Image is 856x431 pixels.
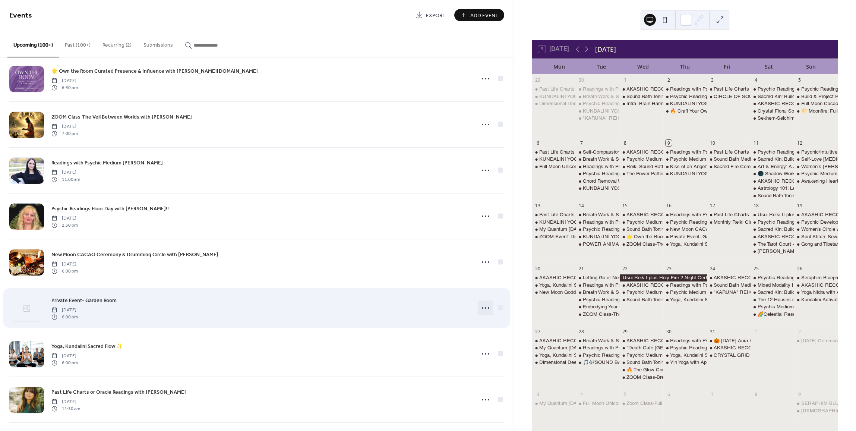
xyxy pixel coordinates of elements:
div: 🌑 Shadow Work: Healing the Wounds of the Soul with Shay [751,170,794,177]
div: Past Life Charts or Oracle Readings with April Azzolino [532,211,576,218]
div: Sound Bath Toning Meditation with Singing Bowls & Channeled Light Language & Song [619,296,663,303]
div: Yoga Nidra with April [794,289,838,296]
a: Readings with Psychic Medium [PERSON_NAME] [51,158,163,167]
div: Yoga, Kundalini Sacred Flow ✨ [539,282,609,289]
div: Astrology 101: Learning Your Sun Sign with Leeza [751,185,794,192]
div: Embodying Your Own Energy Mediation with Valeri [576,303,619,310]
a: New Moon CACAO Ceremony & Drumming Circle with [PERSON_NAME] [51,250,218,259]
div: Breath Work & Sound Bath Meditation with [PERSON_NAME] [583,156,718,163]
div: 13 [535,203,541,209]
div: Breath Work & Sound Bath Meditation with Karen [576,93,619,100]
div: Letting Go of Negativity Group Repatterning on Zoom [583,274,698,281]
div: Psychic Readings Floor Day with Gayla!! [663,93,707,100]
div: Readings with Psychic Medium [PERSON_NAME] [670,282,781,289]
div: Build & Project Power: Energetic Influence Through the Field with Matt C.Ht [794,93,838,100]
span: 6:00 pm [51,314,78,320]
div: Psychic Medium Floor Day with Crista [619,289,663,296]
div: Psychic Readings Floor Day with Gayla!! [576,296,619,303]
div: 🔥 Craft Your Own Intention Candle A Cozy, Witchy Candle-Making Workshop with Ellowynn [663,108,707,114]
div: Psychic Readings Floor Day with Gayla!! [663,219,707,226]
div: Psychic Medium Floor Day with Crista [663,289,707,296]
div: Sound Bath Toning Meditation with Singing Bowls & Channeled Light Language & Song [619,226,663,233]
div: Psychic Readings Floor Day with Gayla!! [751,219,794,226]
div: Breath Work & Sound Bath Meditation with [PERSON_NAME] [583,211,718,218]
span: New Moon CACAO Ceremony & Drumming Circle with [PERSON_NAME] [51,251,218,259]
div: Sound Bath Toning Meditation with Singing Bowls & Channeled Light Language & Song [626,93,815,100]
div: CIRCLE OF SOUND [707,93,751,100]
div: Readings with Psychic Medium Ashley Jodra [663,211,707,218]
div: Yoga, Kundalini Sacred Flow ✨ [670,241,739,248]
div: AKASHIC RECORDS READING with Valeri (& Other Psychic Services) [532,274,576,281]
div: 28 [578,328,585,335]
div: [DATE] [595,44,616,54]
div: Psychic Medium Floor Day with Crista [619,219,663,226]
div: Sun [790,59,832,74]
div: 3 [709,77,716,83]
div: Past Life Charts or Oracle Readings with April Azzolino [532,149,576,155]
div: KUNDALINI YOGA [576,108,619,114]
div: Psychic Readings Floor Day with Gayla!! [794,86,838,92]
div: 21 [578,266,585,272]
div: Sacred Fire Ceremony & Prayer Bundle Creation Hosted by Keebler & Noella [707,163,751,170]
div: Psychic Readings Floor Day with [PERSON_NAME]!! [670,93,789,100]
span: Private Event- Garden Room [51,297,117,305]
div: 29 [622,328,628,335]
div: Psychic Readings Floor Day with [PERSON_NAME]!! [583,170,701,177]
button: Past (100+) [59,30,97,57]
div: AKASHIC RECORDS READING with Valeri (& Other Psychic Services) [751,100,794,107]
div: Readings with Psychic Medium [PERSON_NAME] [583,163,694,170]
div: Yoga, Kundalini Sacred Flow ✨ [663,241,707,248]
div: 26 [796,266,803,272]
div: Mixed Modality Healing Circle with Valeri & June [751,282,794,289]
a: Export [410,9,451,21]
div: Readings with Psychic Medium Ashley Jodra [576,86,619,92]
div: Kundalini Activation with Noella [794,296,838,303]
span: Yoga, Kundalini Sacred Flow ✨ [51,343,123,350]
div: Kiss of an Angel: Archangel Tzaphkiel Meditation Experience with [PERSON_NAME] [670,163,855,170]
div: Past Life Charts or Oracle Readings with April Azzolino [707,149,751,155]
div: Sacred Kin: Building Ancestral Veneration Workshop with Elowynn [751,93,794,100]
div: 20 [535,266,541,272]
div: Sacred Kin: Building Ancestral Veneration Workshop with Elowynn [751,289,794,296]
div: Self-Love Lymphatic Drainage with April [794,156,838,163]
div: Readings with Psychic Medium Ashley Jodra [663,282,707,289]
span: Events [9,8,32,23]
div: Monthly Reiki Circle and Meditation [714,219,791,226]
div: 🌟 Own the Room Curated Presence & Influence with Matthew Boyd C.Ht [619,233,663,240]
div: Breath Work & Sound Bath Meditation with Karen [576,156,619,163]
div: Psychic Readings Floor Day with Gayla!! [576,170,619,177]
a: Private Event- Garden Room [51,296,117,305]
a: 🌟 Own the Room Curated Presence & Influence with [PERSON_NAME][DOMAIN_NAME] [51,67,258,75]
div: Psychic Medium Floor Day with [DEMOGRAPHIC_DATA] [626,289,752,296]
div: KUNDALINI YOGA [663,100,707,107]
div: Past Life Charts or Oracle Readings with [PERSON_NAME] [539,149,671,155]
div: ZOOM Class-The New Moon Portal with [PERSON_NAME] [583,311,714,318]
span: 6:00 pm [51,268,78,274]
span: Add Event [470,12,499,19]
div: POWER ANIMAL Spirits: A Shamanic Journey with Ray [576,241,619,248]
span: 2:30 pm [51,222,78,229]
div: Yoga, Kundalini Sacred Flow ✨ [663,296,707,303]
div: 15 [622,203,628,209]
div: Psychic Medium Floor Day with [DEMOGRAPHIC_DATA] [626,219,752,226]
div: Psychic Readings Floor Day with Gayla!! [751,149,794,155]
div: AKASHIC RECORDS READING with [PERSON_NAME] (& Other Psychic Services) [626,282,814,289]
div: Psychic Medium Floor Day with Crista [751,303,794,310]
div: KUNDALINI YOGA [583,108,625,114]
div: Sound Bath Meditation! with Kelli [707,282,751,289]
div: Psychic Medium Floor Day with [DEMOGRAPHIC_DATA] [670,156,796,163]
div: Embodying Your Own Energy Mediation with [PERSON_NAME] [583,303,721,310]
div: Past Life Charts or Oracle Readings with [PERSON_NAME] [714,86,846,92]
div: KUNDALINI YOGA [576,233,619,240]
div: Readings with Psychic Medium [PERSON_NAME] [583,282,694,289]
div: ZOOM Class-The Veil Between Worlds with [PERSON_NAME] [626,241,764,248]
div: Psychic Readings Floor Day with Gayla!! [576,100,619,107]
div: 6 [535,140,541,146]
div: Sound Bath Meditation! with Kelli [707,156,751,163]
div: AKASHIC RECORDS READING with Valeri (& Other Psychic Services) [619,86,663,92]
div: AKASHIC RECORDS READING with [PERSON_NAME] (& Other Psychic Services) [626,211,814,218]
div: AKASHIC RECORDS READING with Valeri (& Other Psychic Services) [794,211,838,218]
div: 16 [666,203,672,209]
button: Upcoming (100+) [7,30,59,57]
div: Readings with Psychic Medium Ashley Jodra [663,149,707,155]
